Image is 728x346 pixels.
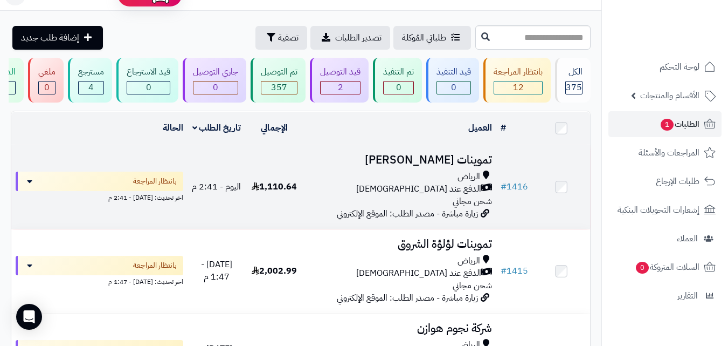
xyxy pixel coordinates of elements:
[661,119,674,131] span: 1
[501,180,528,193] a: #1416
[494,82,542,94] div: 12
[261,82,297,94] div: 357
[402,31,446,44] span: طلباتي المُوكلة
[308,238,492,250] h3: تموينات لؤلؤة الشروق
[12,26,103,50] a: إضافة طلب جديد
[213,81,218,94] span: 0
[553,58,593,103] a: الكل375
[321,82,360,94] div: 2
[66,58,114,103] a: مسترجع 4
[608,54,722,80] a: لوحة التحكم
[252,264,297,277] span: 2,002.99
[494,66,543,78] div: بانتظار المراجعة
[565,66,583,78] div: الكل
[660,117,699,132] span: الطلبات
[608,283,722,309] a: التقارير
[248,58,308,103] a: تم التوصيل 357
[255,26,307,50] button: تصفية
[608,111,722,137] a: الطلبات1
[635,260,699,275] span: السلات المتروكة
[308,154,492,166] h3: تموينات [PERSON_NAME]
[114,58,181,103] a: قيد الاسترجاع 0
[337,291,478,304] span: زيارة مباشرة - مصدر الطلب: الموقع الإلكتروني
[384,82,413,94] div: 0
[608,197,722,223] a: إشعارات التحويلات البنكية
[16,275,183,287] div: اخر تحديث: [DATE] - 1:47 م
[457,255,480,267] span: الرياض
[453,195,492,208] span: شحن مجاني
[656,174,699,189] span: طلبات الإرجاع
[660,59,699,74] span: لوحة التحكم
[501,180,507,193] span: #
[453,279,492,292] span: شحن مجاني
[677,231,698,246] span: العملاء
[308,58,371,103] a: قيد التوصيل 2
[356,267,481,280] span: الدفع عند [DEMOGRAPHIC_DATA]
[677,288,698,303] span: التقارير
[21,31,79,44] span: إضافة طلب جديد
[513,81,524,94] span: 12
[127,82,170,94] div: 0
[608,140,722,166] a: المراجعات والأسئلة
[127,66,170,78] div: قيد الاسترجاع
[481,58,553,103] a: بانتظار المراجعة 12
[278,31,299,44] span: تصفية
[201,258,232,283] span: [DATE] - 1:47 م
[608,168,722,194] a: طلبات الإرجاع
[437,82,470,94] div: 0
[501,264,507,277] span: #
[457,171,480,183] span: الرياض
[451,81,456,94] span: 0
[308,322,492,335] h3: شركة نجوم هوازن
[640,88,699,103] span: الأقسام والمنتجات
[38,66,56,78] div: ملغي
[320,66,360,78] div: قيد التوصيل
[383,66,414,78] div: تم التنفيذ
[393,26,471,50] a: طلباتي المُوكلة
[193,66,238,78] div: جاري التوصيل
[181,58,248,103] a: جاري التوصيل 0
[501,264,528,277] a: #1415
[396,81,401,94] span: 0
[133,176,177,187] span: بانتظار المراجعة
[192,121,241,134] a: تاريخ الطلب
[271,81,287,94] span: 357
[133,260,177,271] span: بانتظار المراجعة
[566,81,582,94] span: 375
[252,180,297,193] span: 1,110.64
[261,121,288,134] a: الإجمالي
[146,81,151,94] span: 0
[335,31,382,44] span: تصدير الطلبات
[655,30,718,53] img: logo-2.png
[608,226,722,252] a: العملاء
[436,66,471,78] div: قيد التنفيذ
[337,207,478,220] span: زيارة مباشرة - مصدر الطلب: الموقع الإلكتروني
[636,262,649,274] span: 0
[193,82,238,94] div: 0
[371,58,424,103] a: تم التنفيذ 0
[26,58,66,103] a: ملغي 0
[424,58,481,103] a: قيد التنفيذ 0
[501,121,506,134] a: #
[356,183,481,195] span: الدفع عند [DEMOGRAPHIC_DATA]
[39,82,55,94] div: 0
[78,66,104,78] div: مسترجع
[618,202,699,218] span: إشعارات التحويلات البنكية
[468,121,492,134] a: العميل
[79,82,103,94] div: 4
[192,180,241,193] span: اليوم - 2:41 م
[338,81,343,94] span: 2
[261,66,297,78] div: تم التوصيل
[639,145,699,160] span: المراجعات والأسئلة
[163,121,183,134] a: الحالة
[310,26,390,50] a: تصدير الطلبات
[608,254,722,280] a: السلات المتروكة0
[16,304,42,330] div: Open Intercom Messenger
[88,81,94,94] span: 4
[44,81,50,94] span: 0
[16,191,183,202] div: اخر تحديث: [DATE] - 2:41 م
